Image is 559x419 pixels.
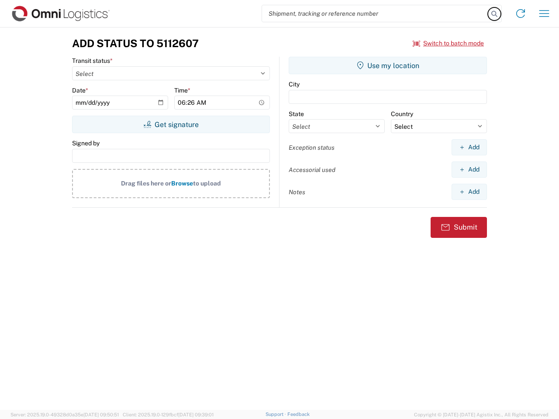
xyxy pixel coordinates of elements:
[287,412,310,417] a: Feedback
[289,57,487,74] button: Use my location
[10,412,119,417] span: Server: 2025.19.0-49328d0a35e
[72,37,199,50] h3: Add Status to 5112607
[123,412,214,417] span: Client: 2025.19.0-129fbcf
[72,139,100,147] label: Signed by
[121,180,171,187] span: Drag files here or
[431,217,487,238] button: Submit
[289,144,335,151] label: Exception status
[452,184,487,200] button: Add
[452,139,487,155] button: Add
[72,116,270,133] button: Get signature
[266,412,287,417] a: Support
[174,86,190,94] label: Time
[262,5,488,22] input: Shipment, tracking or reference number
[178,412,214,417] span: [DATE] 09:39:01
[391,110,413,118] label: Country
[171,180,193,187] span: Browse
[413,36,484,51] button: Switch to batch mode
[289,80,300,88] label: City
[414,411,549,419] span: Copyright © [DATE]-[DATE] Agistix Inc., All Rights Reserved
[72,57,113,65] label: Transit status
[289,166,335,174] label: Accessorial used
[289,110,304,118] label: State
[452,161,487,178] button: Add
[289,188,305,196] label: Notes
[193,180,221,187] span: to upload
[83,412,119,417] span: [DATE] 09:50:51
[72,86,88,94] label: Date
